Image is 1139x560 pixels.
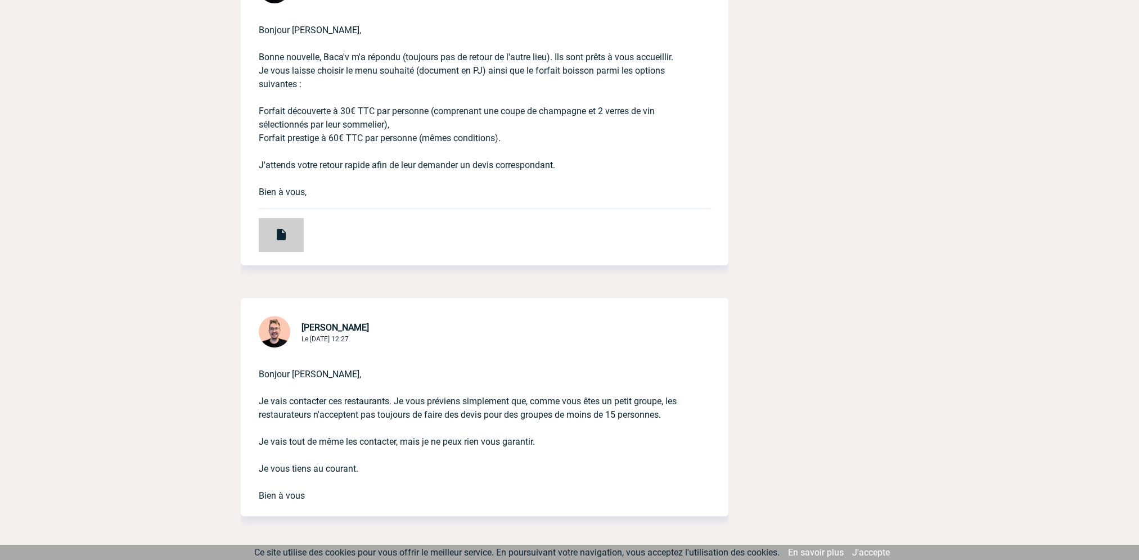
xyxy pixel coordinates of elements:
img: 129741-1.png [259,316,290,347]
span: Le [DATE] 12:27 [301,335,349,343]
span: [PERSON_NAME] [301,322,369,333]
a: En savoir plus [788,547,844,558]
p: Bonjour [PERSON_NAME], Je vais contacter ces restaurants. Je vous préviens simplement que, comme ... [259,350,679,503]
a: Plaquette Baca'v 2025 v8.pdf [241,224,304,235]
p: Bonjour [PERSON_NAME], Bonne nouvelle, Baca'v m'a répondu (toujours pas de retour de l'autre lieu... [259,6,679,199]
span: Ce site utilise des cookies pour vous offrir le meilleur service. En poursuivant votre navigation... [254,547,780,558]
a: J'accepte [852,547,890,558]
